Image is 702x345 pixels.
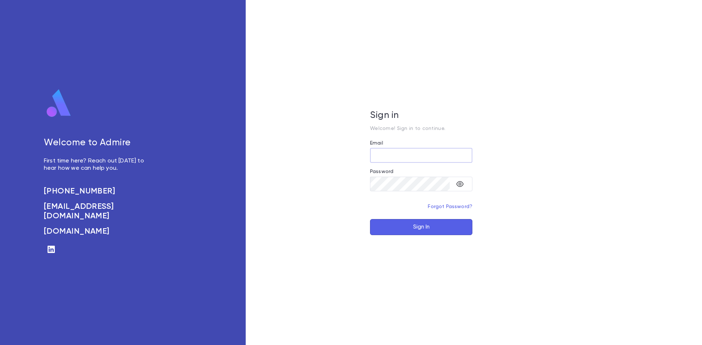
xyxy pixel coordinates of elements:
p: First time here? Reach out [DATE] to hear how we can help you. [44,157,152,172]
a: [PHONE_NUMBER] [44,187,152,196]
button: Sign In [370,219,472,235]
a: Forgot Password? [428,204,472,209]
p: Welcome! Sign in to continue. [370,126,472,131]
a: [DOMAIN_NAME] [44,227,152,236]
button: toggle password visibility [453,177,467,191]
h5: Sign in [370,110,472,121]
a: [EMAIL_ADDRESS][DOMAIN_NAME] [44,202,152,221]
h5: Welcome to Admire [44,138,152,149]
img: logo [44,89,74,118]
label: Password [370,169,393,175]
label: Email [370,140,383,146]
